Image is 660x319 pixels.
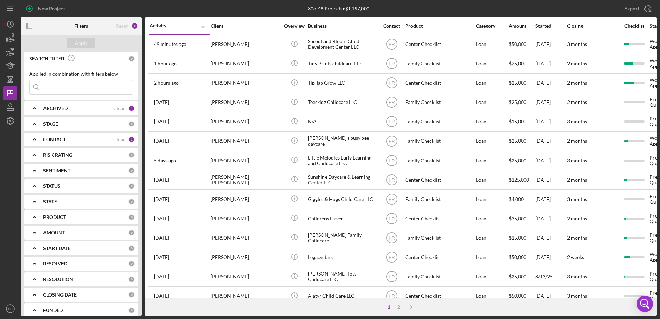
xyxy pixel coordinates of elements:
[637,296,653,312] div: Open Intercom Messenger
[567,41,587,47] time: 3 months
[567,118,587,124] time: 3 months
[8,307,13,311] text: HR
[211,268,280,286] div: [PERSON_NAME]
[128,167,135,174] div: 0
[509,74,535,92] div: $25,000
[509,151,535,170] div: $25,000
[567,196,587,202] time: 3 months
[211,93,280,112] div: [PERSON_NAME]
[43,137,66,142] b: CONTACT
[43,292,77,298] b: CLOSING DATE
[509,35,535,54] div: $50,000
[535,268,566,286] div: 8/13/25
[128,276,135,282] div: 0
[567,177,587,183] time: 2 months
[389,216,395,221] text: HR
[67,38,95,48] button: Apply
[308,113,377,131] div: N/A
[389,197,395,202] text: HR
[128,230,135,236] div: 0
[308,55,377,73] div: Tiny Prints childcare L.L.C.
[43,168,70,173] b: SENTIMENT
[509,190,535,208] div: $4,000
[43,308,63,313] b: FUNDED
[567,235,587,241] time: 2 months
[509,229,535,247] div: $15,000
[154,235,169,241] time: 2025-08-14 21:25
[43,261,67,267] b: RESOLVED
[281,23,307,29] div: Overview
[43,106,68,111] b: ARCHIVED
[43,199,57,204] b: STATE
[29,71,133,77] div: Applied in combination with filters below
[476,287,508,305] div: Loan
[308,190,377,208] div: Giggles & Hugs Child Care LLC
[535,209,566,228] div: [DATE]
[43,183,60,189] b: STATUS
[389,255,395,260] text: HR
[509,248,535,267] div: $50,000
[43,152,72,158] b: RISK RATING
[211,151,280,170] div: [PERSON_NAME]
[308,248,377,267] div: Legacystars
[567,293,587,299] time: 3 months
[535,248,566,267] div: [DATE]
[308,74,377,92] div: Tip Tap Grow LLC
[211,171,280,189] div: [PERSON_NAME] [PERSON_NAME]
[405,190,474,208] div: Family Checklist
[43,214,66,220] b: PRODUCT
[476,151,508,170] div: Loan
[389,294,395,299] text: HR
[476,132,508,150] div: Loan
[405,287,474,305] div: Center Checklist
[567,23,619,29] div: Closing
[43,230,65,235] b: AMOUNT
[389,42,395,47] text: HR
[535,74,566,92] div: [DATE]
[567,273,587,279] time: 3 months
[29,56,64,61] b: SEARCH FILTER
[131,22,138,29] div: 2
[476,268,508,286] div: Loan
[308,229,377,247] div: [PERSON_NAME] Family Childcare
[476,113,508,131] div: Loan
[128,214,135,220] div: 0
[405,35,474,54] div: Center Checklist
[128,56,135,62] div: 0
[535,151,566,170] div: [DATE]
[535,93,566,112] div: [DATE]
[211,113,280,131] div: [PERSON_NAME]
[308,35,377,54] div: Sprout and Bloom Child Develpment Center LLC
[509,93,535,112] div: $25,000
[154,293,169,299] time: 2025-08-13 17:49
[38,2,65,16] div: New Project
[535,23,566,29] div: Started
[128,121,135,127] div: 0
[509,113,535,131] div: $15,000
[308,132,377,150] div: [PERSON_NAME]’s busy bee daycare
[476,171,508,189] div: Loan
[389,61,395,66] text: HR
[211,132,280,150] div: [PERSON_NAME]
[154,274,169,279] time: 2025-08-13 21:30
[128,292,135,298] div: 0
[128,261,135,267] div: 0
[211,248,280,267] div: [PERSON_NAME]
[405,248,474,267] div: Center Checklist
[567,157,587,163] time: 3 months
[405,171,474,189] div: Center Checklist
[308,287,377,305] div: Alatyr Child Care LLC
[476,248,508,267] div: Loan
[116,23,128,29] div: Reset
[476,209,508,228] div: Loan
[154,119,169,124] time: 2025-08-25 14:10
[113,137,125,142] div: Clear
[308,151,377,170] div: Little Melodies Early Learning and Childcare LLC
[154,216,169,221] time: 2025-08-16 18:53
[308,268,377,286] div: [PERSON_NAME] Tots Childcare LLC
[476,74,508,92] div: Loan
[211,74,280,92] div: [PERSON_NAME]
[211,35,280,54] div: [PERSON_NAME]
[211,209,280,228] div: [PERSON_NAME]
[154,177,169,183] time: 2025-08-19 18:30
